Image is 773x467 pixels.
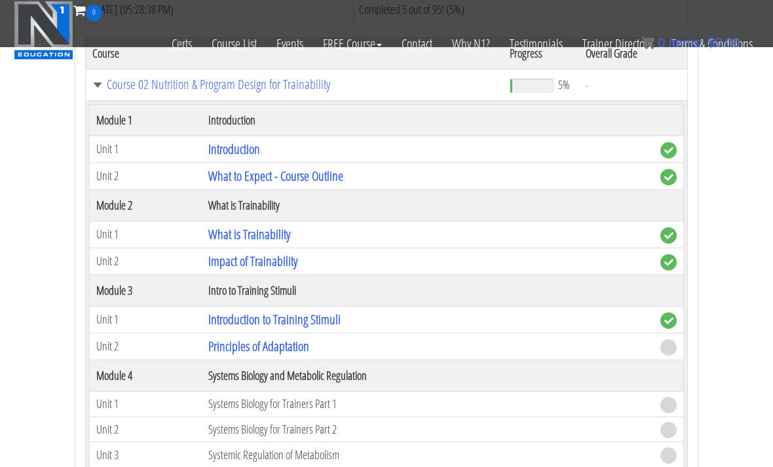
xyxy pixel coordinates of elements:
a: Introduction to Training Stimuli [208,310,341,328]
a: What to Expect - Course Outline [208,167,343,185]
span: complete [660,142,677,159]
span: items: [669,35,704,50]
a: Trainer Directory [573,21,662,67]
span: complete [660,169,677,185]
td: Systems Biology for Trainers Part 1 [202,391,654,417]
span: 0 [86,5,102,21]
a: Introduction [208,140,260,158]
a: Events [267,21,313,67]
a: Terms & Conditions [662,21,763,67]
span: complete [660,254,677,271]
span: complete [660,227,677,244]
a: Course 02 Nutrition & Program Design for Trainability [92,78,497,91]
bdi: 0.00 [707,35,740,50]
th: Module 2 [90,189,202,221]
th: Systems Biology and Metabolic Regulation [202,360,654,391]
td: Unit 2 [90,333,202,360]
td: Unit 1 [90,221,202,248]
td: Unit 1 [90,306,202,333]
span: 5% [558,77,570,92]
td: Unit 2 [90,162,202,189]
a: Contact [392,21,442,67]
th: Introduction [202,104,654,136]
td: Unit 1 [90,391,202,417]
a: FREE Course [313,21,392,67]
a: Principles of Adaptation [208,337,309,355]
a: 0 items: $0.00 [641,35,740,50]
td: Unit 2 [90,417,202,442]
td: - [579,69,687,100]
img: n1-education [14,1,73,60]
a: What is Trainability [208,225,290,243]
th: Module 3 [90,274,202,306]
a: Why N1? [442,21,500,67]
td: Systems Biology for Trainers Part 2 [202,417,654,442]
a: Certs [162,21,202,67]
a: 0 [73,1,102,19]
a: Testimonials [500,21,573,67]
a: Course List [202,21,267,67]
th: What is Trainability [202,189,654,221]
span: $ [707,35,715,50]
th: Module 4 [90,360,202,391]
span: 0 [658,35,665,50]
th: Module 1 [90,104,202,136]
td: Unit 1 [90,136,202,162]
th: Intro to Training Stimuli [202,274,654,306]
img: icon11.png [641,36,654,49]
span: complete [660,312,677,329]
td: Unit 2 [90,248,202,274]
a: Impact of Trainability [208,252,297,270]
